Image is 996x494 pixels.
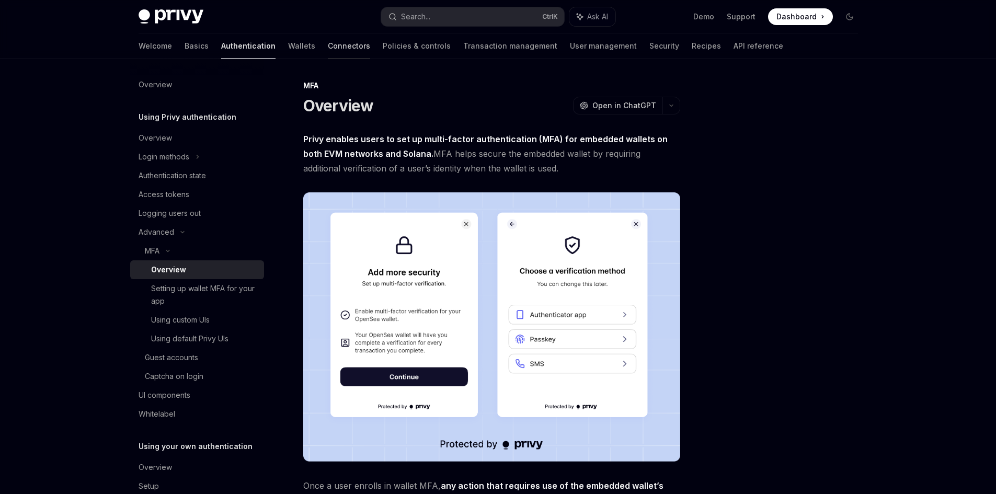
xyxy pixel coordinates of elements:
a: Dashboard [768,8,833,25]
a: Overview [130,129,264,147]
button: Open in ChatGPT [573,97,662,114]
div: Authentication state [139,169,206,182]
a: API reference [734,33,783,59]
a: Security [649,33,679,59]
a: Demo [693,12,714,22]
button: Search...CtrlK [381,7,564,26]
a: Basics [185,33,209,59]
div: Advanced [139,226,174,238]
div: Logging users out [139,207,201,220]
span: Dashboard [776,12,817,22]
div: MFA [145,245,159,257]
a: Recipes [692,33,721,59]
h1: Overview [303,96,374,115]
span: Ask AI [587,12,608,22]
a: Captcha on login [130,367,264,386]
div: Using default Privy UIs [151,332,228,345]
a: Support [727,12,755,22]
span: Open in ChatGPT [592,100,656,111]
div: Using custom UIs [151,314,210,326]
div: Overview [139,132,172,144]
a: Wallets [288,33,315,59]
a: Setting up wallet MFA for your app [130,279,264,311]
a: Using default Privy UIs [130,329,264,348]
a: Logging users out [130,204,264,223]
a: Access tokens [130,185,264,204]
a: Whitelabel [130,405,264,423]
span: MFA helps secure the embedded wallet by requiring additional verification of a user’s identity wh... [303,132,680,176]
a: Guest accounts [130,348,264,367]
a: UI components [130,386,264,405]
button: Toggle dark mode [841,8,858,25]
strong: Privy enables users to set up multi-factor authentication (MFA) for embedded wallets on both EVM ... [303,134,668,159]
span: Ctrl K [542,13,558,21]
a: Overview [130,75,264,94]
div: Overview [151,263,186,276]
a: Authentication state [130,166,264,185]
div: Overview [139,78,172,91]
img: images/MFA.png [303,192,680,462]
div: Guest accounts [145,351,198,364]
a: User management [570,33,637,59]
img: dark logo [139,9,203,24]
div: Whitelabel [139,408,175,420]
div: Access tokens [139,188,189,201]
a: Using custom UIs [130,311,264,329]
a: Transaction management [463,33,557,59]
a: Authentication [221,33,276,59]
div: Search... [401,10,430,23]
a: Connectors [328,33,370,59]
div: Login methods [139,151,189,163]
div: Captcha on login [145,370,203,383]
a: Overview [130,458,264,477]
button: Ask AI [569,7,615,26]
div: Setting up wallet MFA for your app [151,282,258,307]
h5: Using your own authentication [139,440,253,453]
a: Policies & controls [383,33,451,59]
div: UI components [139,389,190,401]
div: MFA [303,81,680,91]
h5: Using Privy authentication [139,111,236,123]
div: Setup [139,480,159,492]
a: Welcome [139,33,172,59]
div: Overview [139,461,172,474]
a: Overview [130,260,264,279]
